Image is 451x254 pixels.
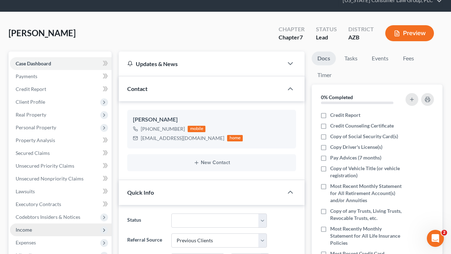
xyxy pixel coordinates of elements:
label: Status [124,214,168,228]
a: Events [366,52,394,65]
span: Lawsuits [16,188,35,194]
div: Chapter [279,33,305,42]
a: Payments [10,70,112,83]
span: Income [16,227,32,233]
span: Personal Property [16,124,56,130]
span: Real Property [16,112,46,118]
a: Property Analysis [10,134,112,147]
span: Contact [127,85,147,92]
div: Chapter [279,25,305,33]
button: New Contact [133,160,290,166]
div: mobile [188,126,205,132]
span: Payments [16,73,37,79]
span: Secured Claims [16,150,50,156]
a: Lawsuits [10,185,112,198]
div: Lead [316,33,337,42]
span: Unsecured Nonpriority Claims [16,175,84,182]
a: Fees [397,52,420,65]
span: Case Dashboard [16,60,51,66]
span: Quick Info [127,189,154,196]
span: Executory Contracts [16,201,61,207]
span: Expenses [16,239,36,245]
iframe: Intercom live chat [427,230,444,247]
span: Codebtors Insiders & Notices [16,214,80,220]
span: Pay Advices (7 months) [330,154,381,161]
a: Docs [312,52,336,65]
label: Referral Source [124,233,168,248]
div: [PHONE_NUMBER] [141,125,185,133]
span: [PERSON_NAME] [9,28,76,38]
a: Case Dashboard [10,57,112,70]
span: Credit Report [330,112,360,119]
span: Credit Report [16,86,46,92]
a: Timer [312,68,337,82]
span: Most Recent Monthly Statement for All Retirement Account(s) and/or Annuities [330,183,404,204]
span: Copy of Vehicle Title (or vehicle registration) [330,165,404,179]
span: Credit Counseling Certificate [330,122,394,129]
a: Secured Claims [10,147,112,160]
div: District [348,25,374,33]
span: Property Analysis [16,137,55,143]
span: Unsecured Priority Claims [16,163,74,169]
span: Client Profile [16,99,45,105]
span: 2 [441,230,447,236]
a: Unsecured Nonpriority Claims [10,172,112,185]
div: [PERSON_NAME] [133,115,290,124]
span: Copy of Social Security Card(s) [330,133,398,140]
strong: 0% Completed [321,94,353,100]
a: Tasks [339,52,363,65]
a: Unsecured Priority Claims [10,160,112,172]
div: home [227,135,243,141]
div: AZB [348,33,374,42]
button: Preview [385,25,434,41]
div: Status [316,25,337,33]
span: 7 [300,34,303,40]
a: Executory Contracts [10,198,112,211]
span: Copy of any Trusts, Living Trusts, Revocable Trusts, etc. [330,207,404,222]
div: Updates & News [127,60,275,67]
div: [EMAIL_ADDRESS][DOMAIN_NAME] [141,135,224,142]
a: Credit Report [10,83,112,96]
span: Most Recently Monthly Statement for All Life Insurance Policies [330,225,404,247]
span: Copy Driver's License(s) [330,144,382,151]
